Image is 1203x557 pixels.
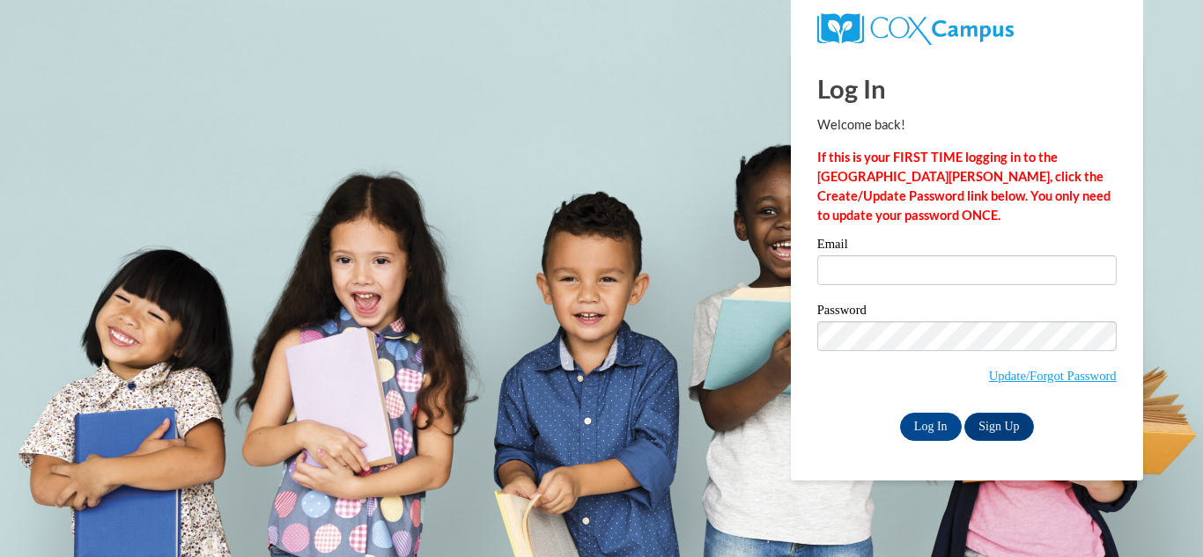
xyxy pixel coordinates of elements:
[989,369,1117,383] a: Update/Forgot Password
[817,238,1117,255] label: Email
[900,413,962,441] input: Log In
[817,115,1117,135] p: Welcome back!
[817,150,1111,223] strong: If this is your FIRST TIME logging in to the [GEOGRAPHIC_DATA][PERSON_NAME], click the Create/Upd...
[817,70,1117,106] h1: Log In
[964,413,1033,441] a: Sign Up
[817,20,1014,35] a: COX Campus
[817,304,1117,321] label: Password
[817,13,1014,45] img: COX Campus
